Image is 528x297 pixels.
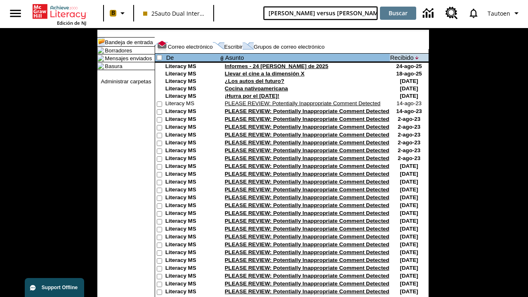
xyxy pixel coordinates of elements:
[219,54,224,61] img: attach file
[254,44,325,50] a: Grupos de correo electrónico
[165,63,219,71] td: Literacy MS
[165,218,219,226] td: Literacy MS
[225,124,389,130] a: PLEASE REVIEW: Potentially Inappropriate Comment Detected
[165,71,219,78] td: Literacy MS
[42,285,78,290] span: Support Offline
[165,265,219,273] td: Literacy MS
[400,273,418,279] nobr: [DATE]
[400,249,418,255] nobr: [DATE]
[165,233,219,241] td: Literacy MS
[225,54,244,61] a: Asunto
[165,171,219,179] td: Literacy MS
[165,147,219,155] td: Literacy MS
[400,194,418,200] nobr: [DATE]
[400,85,418,92] nobr: [DATE]
[225,85,288,92] a: Cocina nativoamericana
[101,78,151,85] a: Administrar carpetas
[105,63,122,69] a: Basura
[105,39,153,45] a: Bandeja de entrada
[225,257,389,263] a: PLEASE REVIEW: Potentially Inappropriate Comment Detected
[165,280,219,288] td: Literacy MS
[97,63,104,69] img: folder_icon.gif
[225,241,389,247] a: PLEASE REVIEW: Potentially Inappropriate Comment Detected
[264,7,377,20] input: Buscar campo
[400,218,418,224] nobr: [DATE]
[165,273,219,280] td: Literacy MS
[165,210,219,218] td: Literacy MS
[400,226,418,232] nobr: [DATE]
[225,249,389,255] a: PLEASE REVIEW: Potentially Inappropriate Comment Detected
[165,186,219,194] td: Literacy MS
[441,2,463,24] a: Centro de recursos, Se abrirá en una pestaña nueva.
[225,210,389,216] a: PLEASE REVIEW: Potentially Inappropriate Comment Detected
[225,155,389,161] a: PLEASE REVIEW: Potentially Inappropriate Comment Detected
[97,55,104,61] img: folder_icon.gif
[225,288,389,295] a: PLEASE REVIEW: Potentially Inappropriate Comment Detected
[225,100,381,106] a: PLEASE REVIEW: Potentially Inappropriate Comment Detected
[398,124,420,130] nobr: 2-ago-23
[400,210,418,216] nobr: [DATE]
[225,132,389,138] a: PLEASE REVIEW: Potentially Inappropriate Comment Detected
[165,241,219,249] td: Literacy MS
[380,7,416,20] button: Buscar
[225,194,389,200] a: PLEASE REVIEW: Potentially Inappropriate Comment Detected
[400,186,418,193] nobr: [DATE]
[398,147,420,153] nobr: 2-ago-23
[225,202,389,208] a: PLEASE REVIEW: Potentially Inappropriate Comment Detected
[105,47,132,54] a: Borradores
[398,116,420,122] nobr: 2-ago-23
[400,280,418,287] nobr: [DATE]
[224,44,243,50] a: Escribir
[415,56,419,59] img: arrow_down.gif
[400,171,418,177] nobr: [DATE]
[165,226,219,233] td: Literacy MS
[398,132,420,138] nobr: 2-ago-23
[400,179,418,185] nobr: [DATE]
[168,44,213,50] a: Correo electrónico
[165,100,219,108] td: Literacy MS
[396,108,422,114] nobr: 14-ago-23
[97,47,104,54] img: folder_icon.gif
[165,108,219,116] td: Literacy MS
[225,147,389,153] a: PLEASE REVIEW: Potentially Inappropriate Comment Detected
[225,116,389,122] a: PLEASE REVIEW: Potentially Inappropriate Comment Detected
[166,54,174,61] a: De
[111,8,115,18] span: B
[165,163,219,171] td: Literacy MS
[225,280,389,287] a: PLEASE REVIEW: Potentially Inappropriate Comment Detected
[165,202,219,210] td: Literacy MS
[225,273,389,279] a: PLEASE REVIEW: Potentially Inappropriate Comment Detected
[25,278,84,297] button: Support Offline
[165,132,219,139] td: Literacy MS
[488,9,510,18] span: Tautoen
[400,265,418,271] nobr: [DATE]
[165,78,219,85] td: Literacy MS
[225,179,389,185] a: PLEASE REVIEW: Potentially Inappropriate Comment Detected
[225,226,389,232] a: PLEASE REVIEW: Potentially Inappropriate Comment Detected
[165,257,219,265] td: Literacy MS
[225,233,389,240] a: PLEASE REVIEW: Potentially Inappropriate Comment Detected
[225,265,389,271] a: PLEASE REVIEW: Potentially Inappropriate Comment Detected
[165,116,219,124] td: Literacy MS
[165,249,219,257] td: Literacy MS
[400,257,418,263] nobr: [DATE]
[400,241,418,247] nobr: [DATE]
[225,163,389,169] a: PLEASE REVIEW: Potentially Inappropriate Comment Detected
[57,20,86,26] span: Edición de NJ
[165,93,219,100] td: Literacy MS
[225,93,279,99] a: ¡Hurra por el [DATE]!
[33,2,86,26] div: Portada
[225,186,389,193] a: PLEASE REVIEW: Potentially Inappropriate Comment Detected
[396,71,422,77] nobr: 18-ago-25
[400,288,418,295] nobr: [DATE]
[165,124,219,132] td: Literacy MS
[165,179,219,186] td: Literacy MS
[398,139,420,146] nobr: 2-ago-23
[400,78,418,84] nobr: [DATE]
[225,78,284,84] a: ¿Los autos del futuro?
[400,202,418,208] nobr: [DATE]
[225,71,304,77] a: Llevar el cine a la dimensión X
[143,9,204,18] span: 25auto Dual International
[165,85,219,93] td: Literacy MS
[396,63,422,69] nobr: 24-ago-25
